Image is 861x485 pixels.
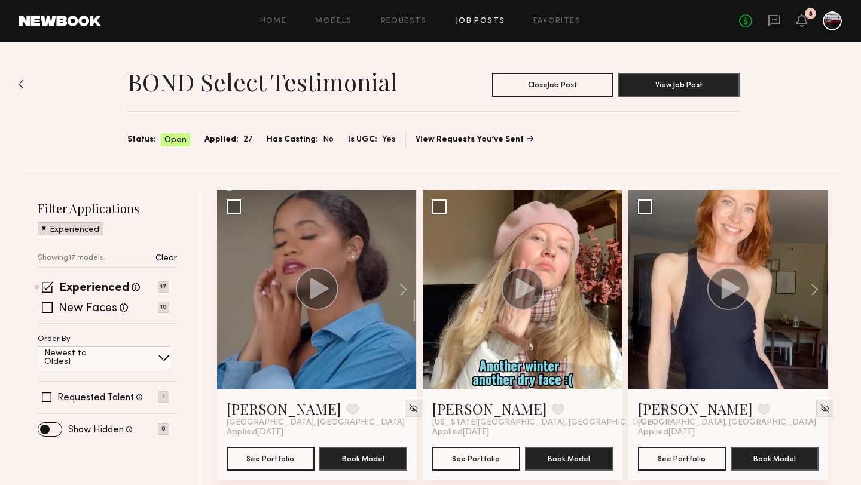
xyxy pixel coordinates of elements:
[731,453,819,463] a: Book Model
[525,453,613,463] a: Book Model
[319,447,407,471] button: Book Model
[638,428,819,437] div: Applied [DATE]
[323,133,334,146] span: No
[260,17,287,25] a: Home
[38,200,177,216] h2: Filter Applications
[158,302,169,313] p: 10
[492,73,613,97] button: CloseJob Post
[204,133,239,146] span: Applied:
[416,136,533,144] a: View Requests You’ve Sent
[432,447,520,471] button: See Portfolio
[158,391,169,403] p: 1
[158,423,169,435] p: 0
[227,447,315,471] button: See Portfolio
[382,133,396,146] span: Yes
[38,336,71,343] p: Order By
[456,17,505,25] a: Job Posts
[158,281,169,293] p: 17
[618,73,740,97] button: View Job Post
[267,133,318,146] span: Has Casting:
[638,418,816,428] span: [GEOGRAPHIC_DATA], [GEOGRAPHIC_DATA]
[68,425,124,435] label: Show Hidden
[44,349,115,366] p: Newest to Oldest
[638,399,753,418] a: [PERSON_NAME]
[638,447,726,471] button: See Portfolio
[315,17,352,25] a: Models
[731,447,819,471] button: Book Model
[59,283,129,294] label: Experienced
[50,226,99,234] p: Experienced
[525,447,613,471] button: Book Model
[227,418,405,428] span: [GEOGRAPHIC_DATA], [GEOGRAPHIC_DATA]
[59,303,117,315] label: New Faces
[381,17,427,25] a: Requests
[243,133,252,146] span: 27
[155,254,177,263] p: Clear
[533,17,581,25] a: Favorites
[808,11,813,17] div: 8
[432,428,613,437] div: Applied [DATE]
[319,453,407,463] a: Book Model
[18,79,24,89] img: Back to previous page
[164,134,187,146] span: Open
[432,399,547,418] a: [PERSON_NAME]
[432,418,656,428] span: [US_STATE][GEOGRAPHIC_DATA], [GEOGRAPHIC_DATA]
[127,67,398,97] h1: BOND Select testimonial
[127,133,156,146] span: Status:
[820,403,830,413] img: Unhide Model
[227,428,407,437] div: Applied [DATE]
[408,403,419,413] img: Unhide Model
[57,393,134,403] label: Requested Talent
[227,399,341,418] a: [PERSON_NAME]
[348,133,377,146] span: Is UGC:
[38,254,103,262] p: Showing 17 models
